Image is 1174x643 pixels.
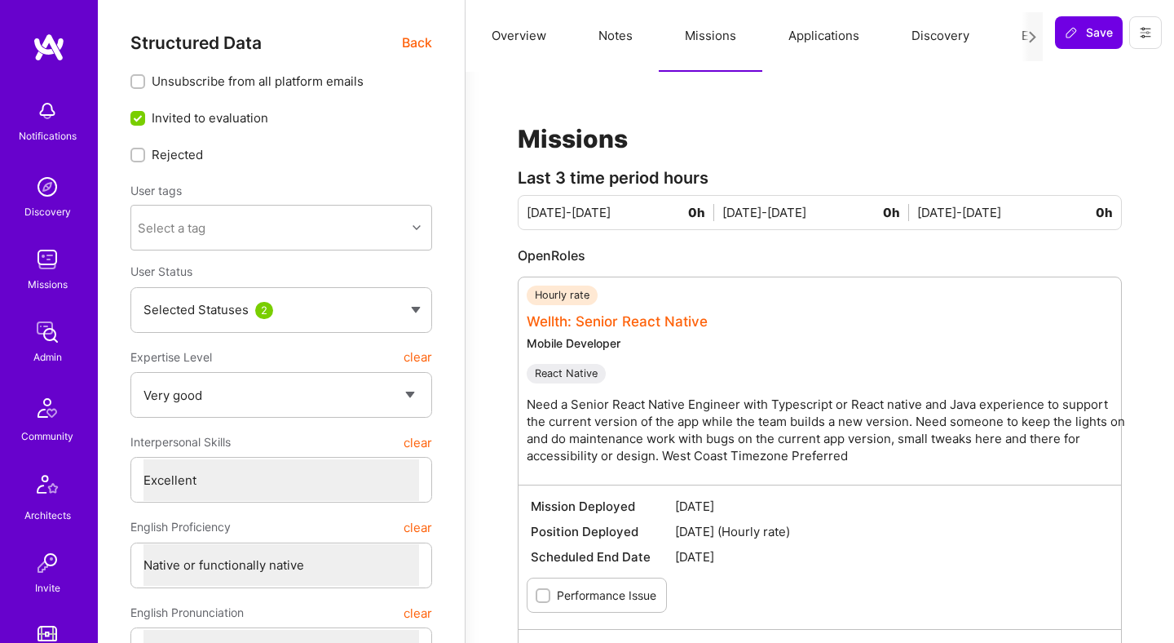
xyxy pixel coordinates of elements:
span: [DATE] [675,548,1109,565]
div: Select a tag [138,220,205,237]
span: 0h [688,204,714,221]
span: 0h [883,204,909,221]
span: Selected Statuses [143,302,249,317]
span: Back [402,33,432,53]
div: Discovery [24,203,71,220]
img: discovery [31,171,64,203]
a: Wellth: Senior React Native [527,313,708,330]
span: Mission Deployed [531,498,675,515]
img: logo [33,33,65,62]
span: 0h [1096,204,1113,221]
p: Need a Senior React Native Engineer with Typescript or React native and Java experience to suppor... [527,396,1129,464]
i: icon Next [1026,31,1039,43]
label: Performance Issue [557,587,656,604]
div: 2 [255,302,273,319]
div: Missions [28,276,68,293]
img: teamwork [31,243,64,276]
div: Community [21,428,73,445]
span: Rejected [152,146,203,163]
span: Invited to evaluation [152,109,268,126]
span: Structured Data [130,33,262,53]
div: Admin [33,348,62,366]
span: Scheduled End Date [531,548,675,565]
h1: Missions [518,124,1122,153]
button: clear [404,512,432,542]
img: Invite [31,547,64,579]
div: Notifications [19,127,77,144]
button: clear [404,598,432,627]
div: Architects [24,507,71,524]
span: Expertise Level [130,343,212,372]
span: Unsubscribe from all platform emails [152,73,364,90]
div: [DATE]-[DATE] [527,204,722,221]
div: Invite [35,579,60,596]
img: caret [411,307,421,313]
img: Community [28,388,67,428]
div: [DATE]-[DATE] [917,204,1113,221]
i: icon Chevron [413,224,421,232]
div: [DATE]-[DATE] [722,204,918,221]
div: Last 3 time period hours [518,170,1122,187]
button: clear [404,343,432,372]
div: Mobile Developer [527,335,1129,351]
span: English Proficiency [130,512,231,542]
img: bell [31,95,64,127]
div: Hourly rate [527,286,598,305]
div: React Native [527,364,606,384]
span: Save [1065,24,1113,41]
span: User Status [130,264,192,278]
img: admin teamwork [31,316,64,348]
label: User tags [130,183,182,198]
button: clear [404,428,432,457]
img: tokens [38,626,57,641]
span: [DATE] (Hourly rate) [675,523,1109,540]
span: Interpersonal Skills [130,428,231,457]
span: English Pronunciation [130,598,244,627]
span: [DATE] [675,498,1109,515]
div: Open Roles [518,246,1122,264]
button: Save [1055,16,1123,49]
span: Position Deployed [531,523,675,540]
img: Architects [28,468,67,507]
